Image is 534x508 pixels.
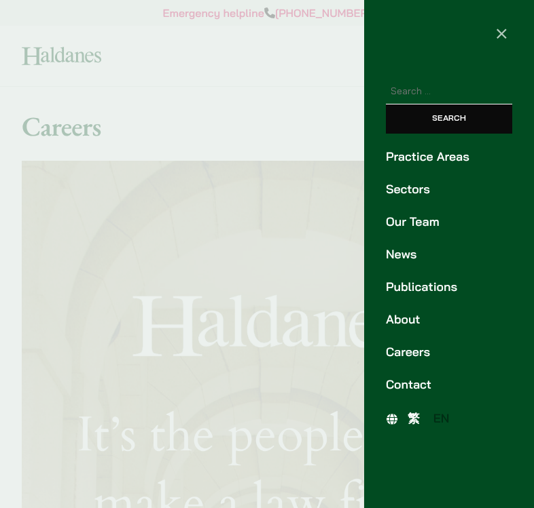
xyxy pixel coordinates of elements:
a: Careers [386,343,512,362]
a: Contact [386,376,512,394]
span: × [495,20,508,45]
a: Practice Areas [386,148,512,166]
a: About [386,311,512,329]
a: 繁 [401,409,427,429]
span: EN [433,411,450,426]
a: Our Team [386,213,512,231]
a: News [386,246,512,264]
input: Search [386,104,512,134]
a: Publications [386,278,512,296]
a: Sectors [386,180,512,199]
input: Search for: [386,79,512,104]
a: EN [427,409,457,429]
span: 繁 [408,411,420,426]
